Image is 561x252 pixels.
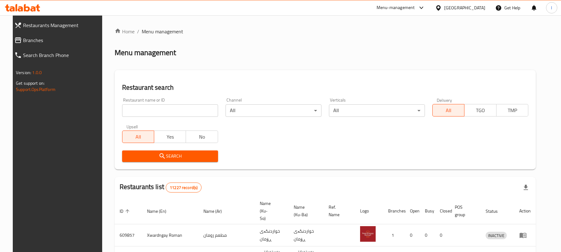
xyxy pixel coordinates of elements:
[127,152,213,160] span: Search
[9,33,107,48] a: Branches
[383,198,405,224] th: Branches
[455,203,473,218] span: POS group
[420,224,435,246] td: 0
[120,182,202,193] h2: Restaurants list
[125,132,152,141] span: All
[23,21,102,29] span: Restaurants Management
[360,226,376,242] img: Xwardngay Roman
[294,203,316,218] span: Name (Ku-Ba)
[115,28,135,35] a: Home
[435,198,450,224] th: Closed
[23,36,102,44] span: Branches
[122,104,218,117] input: Search for restaurant name or ID..
[255,224,289,246] td: خواردنگەی ڕۆمان
[16,69,31,77] span: Version:
[198,224,255,246] td: مطعم رومان
[122,150,218,162] button: Search
[157,132,183,141] span: Yes
[355,198,383,224] th: Logo
[142,28,183,35] span: Menu management
[126,124,138,129] label: Upsell
[551,4,552,11] span: l
[16,85,55,93] a: Support.OpsPlatform
[518,180,533,195] div: Export file
[514,198,536,224] th: Action
[444,4,485,11] div: [GEOGRAPHIC_DATA]
[383,224,405,246] td: 1
[377,4,415,12] div: Menu-management
[32,69,42,77] span: 1.0.0
[166,185,201,191] span: 11227 record(s)
[260,200,281,222] span: Name (Ku-So)
[405,224,420,246] td: 0
[467,106,494,115] span: TGO
[289,224,324,246] td: خواردنگەی ڕۆمان
[496,104,528,116] button: TMP
[405,198,420,224] th: Open
[499,106,526,115] span: TMP
[435,106,462,115] span: All
[147,207,174,215] span: Name (En)
[154,131,186,143] button: Yes
[115,28,536,35] nav: breadcrumb
[142,224,198,246] td: Xwardngay Roman
[188,132,215,141] span: No
[115,224,142,246] td: 609857
[486,232,507,239] span: INACTIVE
[186,131,218,143] button: No
[420,198,435,224] th: Busy
[432,104,464,116] button: All
[329,104,425,117] div: All
[120,207,131,215] span: ID
[23,51,102,59] span: Search Branch Phone
[519,231,531,239] div: Menu
[122,131,154,143] button: All
[115,48,176,58] h2: Menu management
[464,104,496,116] button: TGO
[16,79,45,87] span: Get support on:
[329,203,348,218] span: Ref. Name
[486,207,506,215] span: Status
[437,98,452,102] label: Delivery
[137,28,139,35] li: /
[166,183,202,193] div: Total records count
[122,83,528,92] h2: Restaurant search
[9,18,107,33] a: Restaurants Management
[203,207,230,215] span: Name (Ar)
[9,48,107,63] a: Search Branch Phone
[435,224,450,246] td: 0
[226,104,321,117] div: All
